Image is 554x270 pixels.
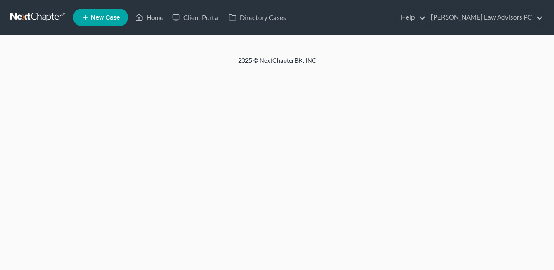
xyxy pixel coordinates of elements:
a: Directory Cases [224,10,291,25]
new-legal-case-button: New Case [73,9,128,26]
a: Home [131,10,168,25]
a: Help [397,10,426,25]
a: Client Portal [168,10,224,25]
a: [PERSON_NAME] Law Advisors PC [427,10,543,25]
div: 2025 © NextChapterBK, INC [30,56,525,72]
